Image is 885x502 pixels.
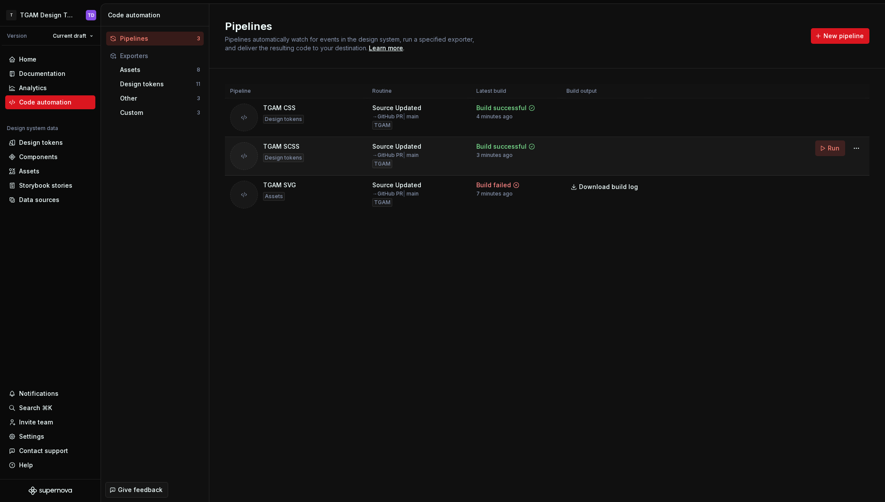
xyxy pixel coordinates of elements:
span: Give feedback [118,486,163,494]
a: Learn more [369,44,403,52]
div: 8 [197,66,200,73]
a: Documentation [5,67,95,81]
div: Help [19,461,33,469]
div: Search ⌘K [19,404,52,412]
div: Source Updated [372,104,421,112]
div: Exporters [120,52,200,60]
span: | [403,152,405,158]
div: Documentation [19,69,65,78]
div: Design tokens [120,80,196,88]
div: 7 minutes ago [476,190,513,197]
button: TTGAM Design TokensTD [2,6,99,24]
div: Source Updated [372,142,421,151]
div: 11 [196,81,200,88]
span: . [368,45,404,52]
svg: Supernova Logo [29,486,72,495]
div: T [6,10,16,20]
a: Components [5,150,95,164]
span: Current draft [53,33,86,39]
div: Storybook stories [19,181,72,190]
button: Design tokens11 [117,77,204,91]
button: Other3 [117,91,204,105]
div: Code automation [108,11,205,20]
a: Assets [5,164,95,178]
button: New pipeline [811,28,869,44]
a: Settings [5,430,95,443]
div: TGAM CSS [263,104,296,112]
span: | [403,190,405,197]
div: 3 [197,35,200,42]
div: Data sources [19,196,59,204]
div: Build successful [476,104,527,112]
button: Custom3 [117,106,204,120]
div: TGAM SVG [263,181,296,189]
a: Code automation [5,95,95,109]
button: Assets8 [117,63,204,77]
div: Other [120,94,197,103]
button: Search ⌘K [5,401,95,415]
div: → GitHub PR main [372,190,419,197]
div: Invite team [19,418,53,427]
div: → GitHub PR main [372,152,419,159]
th: Latest build [471,84,561,98]
div: Source Updated [372,181,421,189]
div: → GitHub PR main [372,113,419,120]
div: Build failed [476,181,511,189]
div: Settings [19,432,44,441]
button: Help [5,458,95,472]
div: Design tokens [19,138,63,147]
span: | [403,113,405,120]
button: Notifications [5,387,95,401]
button: Give feedback [105,482,168,498]
button: Pipelines3 [106,32,204,46]
div: Analytics [19,84,47,92]
div: 3 minutes ago [476,152,513,159]
div: Home [19,55,36,64]
div: TGAM SCSS [263,142,299,151]
th: Build output [561,84,649,98]
th: Pipeline [225,84,367,98]
div: Components [19,153,58,161]
div: TGAM [372,160,392,168]
span: Pipelines automatically watch for events in the design system, run a specified exporter, and deli... [225,36,476,52]
button: Run [815,140,845,156]
div: Design system data [7,125,58,132]
span: Download build log [579,183,638,191]
div: Assets [263,192,285,201]
div: Assets [19,167,39,176]
div: Build successful [476,142,527,151]
div: Notifications [19,389,59,398]
div: TD [88,12,94,19]
div: Contact support [19,447,68,455]
button: Download build log [566,179,644,195]
div: Version [7,33,27,39]
div: Pipelines [120,34,197,43]
div: 3 [197,95,200,102]
div: 3 [197,109,200,116]
a: Invite team [5,415,95,429]
button: Contact support [5,444,95,458]
div: Custom [120,108,197,117]
a: Home [5,52,95,66]
span: New pipeline [823,32,864,40]
div: Design tokens [263,115,304,124]
div: Code automation [19,98,72,107]
span: Run [828,144,839,153]
div: Assets [120,65,197,74]
a: Design tokens [5,136,95,150]
a: Analytics [5,81,95,95]
div: 4 minutes ago [476,113,513,120]
div: TGAM [372,198,392,207]
th: Routine [367,84,471,98]
div: TGAM [372,121,392,130]
button: Current draft [49,30,97,42]
a: Storybook stories [5,179,95,192]
a: Data sources [5,193,95,207]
